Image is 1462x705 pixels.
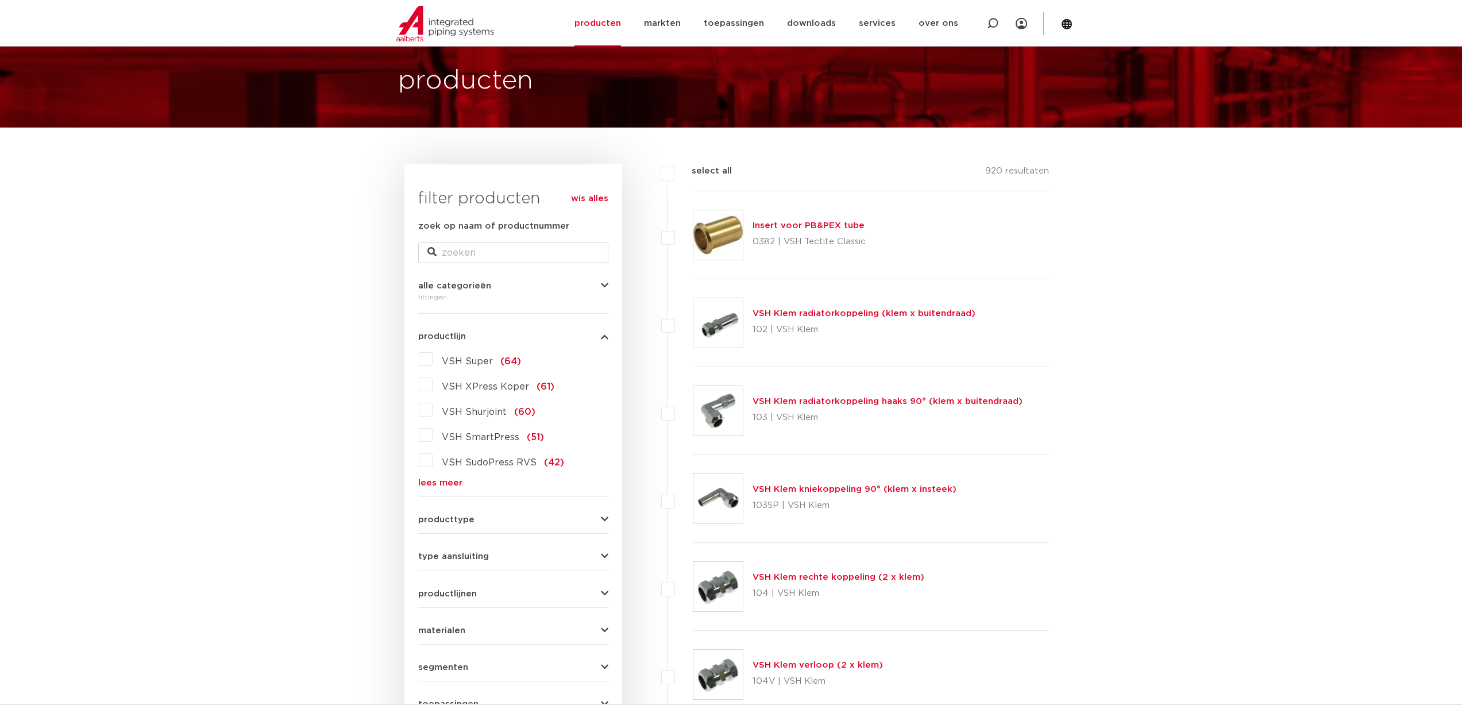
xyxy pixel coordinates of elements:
[418,219,569,233] label: zoek op naam of productnummer
[514,407,535,417] span: (60)
[753,221,865,230] a: Insert voor PB&PEX tube
[544,458,564,467] span: (42)
[418,552,608,561] button: type aansluiting
[418,626,608,635] button: materialen
[753,485,956,494] a: VSH Klem kniekoppeling 90° (klem x insteek)
[753,233,866,251] p: 0382 | VSH Tectite Classic
[418,242,608,263] input: zoeken
[418,590,477,598] span: productlijnen
[418,282,608,290] button: alle categorieën
[418,590,608,598] button: productlijnen
[418,332,466,341] span: productlijn
[693,650,743,699] img: Thumbnail for VSH Klem verloop (2 x klem)
[442,357,493,366] span: VSH Super
[442,458,537,467] span: VSH SudoPress RVS
[398,63,533,99] h1: producten
[537,382,554,391] span: (61)
[418,515,608,524] button: producttype
[674,164,732,178] label: select all
[753,496,956,515] p: 103SP | VSH Klem
[693,298,743,348] img: Thumbnail for VSH Klem radiatorkoppeling (klem x buitendraad)
[753,584,924,603] p: 104 | VSH Klem
[571,192,608,206] a: wis alles
[418,552,489,561] span: type aansluiting
[693,210,743,260] img: Thumbnail for Insert voor PB&PEX tube
[418,515,475,524] span: producttype
[418,626,465,635] span: materialen
[753,321,975,339] p: 102 | VSH Klem
[753,309,975,318] a: VSH Klem radiatorkoppeling (klem x buitendraad)
[753,661,883,669] a: VSH Klem verloop (2 x klem)
[753,672,883,691] p: 104V | VSH Klem
[500,357,521,366] span: (64)
[418,282,491,290] span: alle categorieën
[527,433,544,442] span: (51)
[418,663,608,672] button: segmenten
[985,164,1049,182] p: 920 resultaten
[418,290,608,304] div: fittingen
[693,386,743,436] img: Thumbnail for VSH Klem radiatorkoppeling haaks 90° (klem x buitendraad)
[693,562,743,611] img: Thumbnail for VSH Klem rechte koppeling (2 x klem)
[442,382,529,391] span: VSH XPress Koper
[418,479,608,487] a: lees meer
[418,663,468,672] span: segmenten
[753,397,1023,406] a: VSH Klem radiatorkoppeling haaks 90° (klem x buitendraad)
[693,474,743,523] img: Thumbnail for VSH Klem kniekoppeling 90° (klem x insteek)
[753,573,924,581] a: VSH Klem rechte koppeling (2 x klem)
[753,409,1023,427] p: 103 | VSH Klem
[442,407,507,417] span: VSH Shurjoint
[418,187,608,210] h3: filter producten
[442,433,519,442] span: VSH SmartPress
[418,332,608,341] button: productlijn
